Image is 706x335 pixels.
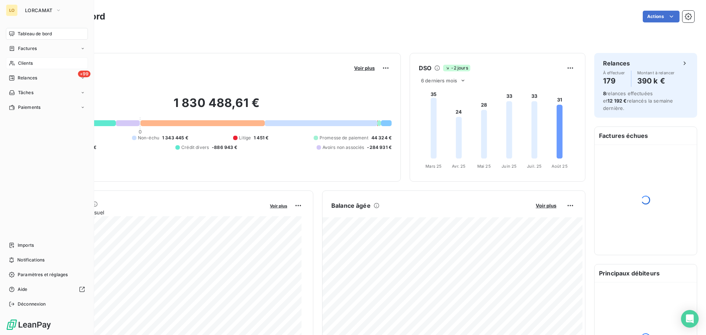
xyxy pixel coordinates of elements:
a: +99Relances [6,72,88,84]
a: Tableau de bord [6,28,88,40]
span: Litige [239,135,251,141]
span: Non-échu [138,135,159,141]
span: 44 324 € [371,135,392,141]
span: Aide [18,286,28,293]
a: Imports [6,239,88,251]
button: Voir plus [352,65,377,71]
a: Factures [6,43,88,54]
button: Actions [643,11,680,22]
h6: Relances [603,59,630,68]
h6: Principaux débiteurs [595,264,697,282]
span: Chiffre d'affaires mensuel [42,209,265,216]
span: 6 derniers mois [421,78,457,83]
span: À effectuer [603,71,625,75]
span: Tâches [18,89,33,96]
span: Déconnexion [18,301,46,307]
span: +99 [78,71,90,77]
span: Montant à relancer [637,71,675,75]
span: Clients [18,60,33,67]
h6: Balance âgée [331,201,371,210]
tspan: Août 25 [552,164,568,169]
tspan: Avr. 25 [452,164,466,169]
span: Notifications [17,257,44,263]
span: Tableau de bord [18,31,52,37]
a: Tâches [6,87,88,99]
a: Aide [6,284,88,295]
span: Avoirs non associés [322,144,364,151]
tspan: Juil. 25 [527,164,542,169]
span: 1 451 € [254,135,268,141]
span: LORCAMAT [25,7,53,13]
span: Voir plus [270,203,287,209]
span: Relances [18,75,37,81]
span: Paramètres et réglages [18,271,68,278]
h2: 1 830 488,61 € [42,96,392,118]
span: -2 jours [443,65,470,71]
span: -284 931 € [367,144,392,151]
img: Logo LeanPay [6,319,51,331]
span: Crédit divers [181,144,209,151]
span: 0 [139,129,142,135]
div: LO [6,4,18,16]
span: Paiements [18,104,40,111]
span: Voir plus [354,65,375,71]
tspan: Mai 25 [477,164,491,169]
span: -886 943 € [212,144,238,151]
tspan: Juin 25 [502,164,517,169]
span: 8 [603,90,606,96]
span: Factures [18,45,37,52]
h6: Factures échues [595,127,697,145]
span: 12 192 € [607,98,627,104]
span: 1 343 445 € [162,135,188,141]
button: Voir plus [268,202,289,209]
a: Clients [6,57,88,69]
h4: 390 k € [637,75,675,87]
div: Open Intercom Messenger [681,310,699,328]
a: Paiements [6,101,88,113]
span: Promesse de paiement [320,135,368,141]
span: Imports [18,242,34,249]
button: Voir plus [534,202,559,209]
h6: DSO [419,64,431,72]
tspan: Mars 25 [425,164,442,169]
span: Voir plus [536,203,556,209]
span: relances effectuées et relancés la semaine dernière. [603,90,673,111]
h4: 179 [603,75,625,87]
a: Paramètres et réglages [6,269,88,281]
